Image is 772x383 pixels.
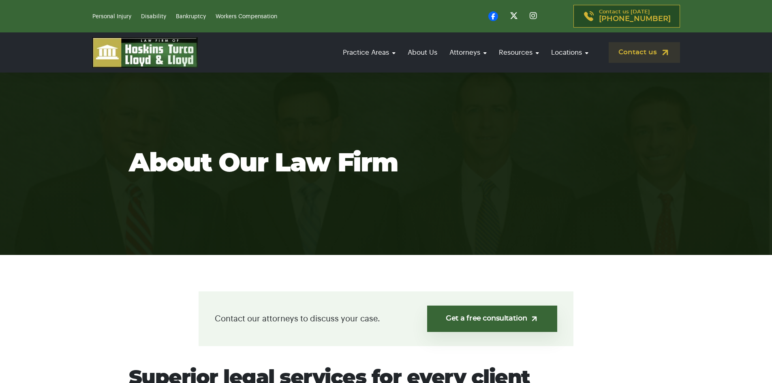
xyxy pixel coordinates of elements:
[92,14,131,19] a: Personal Injury
[141,14,166,19] a: Disability
[176,14,206,19] a: Bankruptcy
[404,41,441,64] a: About Us
[92,37,198,68] img: logo
[199,291,573,346] div: Contact our attorneys to discuss your case.
[530,315,539,323] img: arrow-up-right-light.svg
[599,15,671,23] span: [PHONE_NUMBER]
[129,150,644,178] h1: About our law firm
[339,41,400,64] a: Practice Areas
[427,306,557,332] a: Get a free consultation
[216,14,277,19] a: Workers Compensation
[547,41,592,64] a: Locations
[609,42,680,63] a: Contact us
[573,5,680,28] a: Contact us [DATE][PHONE_NUMBER]
[599,9,671,23] p: Contact us [DATE]
[445,41,491,64] a: Attorneys
[495,41,543,64] a: Resources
